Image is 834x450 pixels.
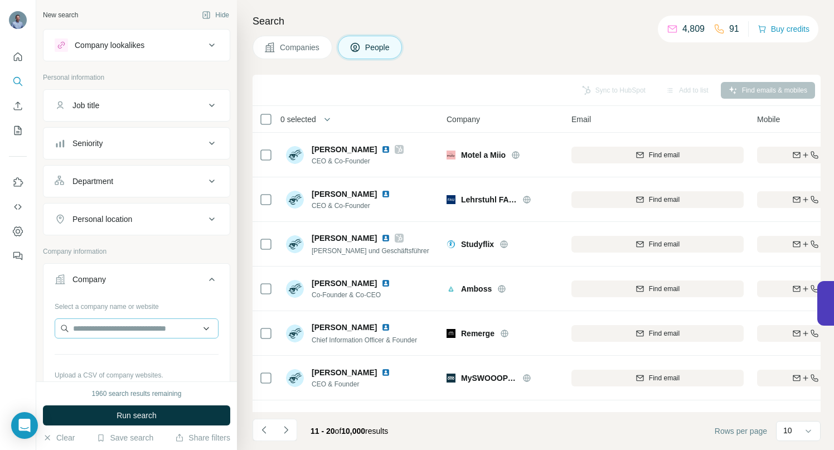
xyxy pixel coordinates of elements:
[461,149,506,161] span: Motel a Miio
[286,325,304,342] img: Avatar
[312,247,429,255] span: [PERSON_NAME] und Geschäftsführer
[571,236,744,253] button: Find email
[75,40,144,51] div: Company lookalikes
[381,323,390,332] img: LinkedIn logo
[447,151,455,159] img: Logo of Motel a Miio
[571,191,744,208] button: Find email
[286,235,304,253] img: Avatar
[649,239,680,249] span: Find email
[43,72,230,83] p: Personal information
[43,168,230,195] button: Department
[9,221,27,241] button: Dashboard
[381,234,390,243] img: LinkedIn logo
[72,176,113,187] div: Department
[9,197,27,217] button: Use Surfe API
[286,146,304,164] img: Avatar
[9,120,27,141] button: My lists
[341,427,365,436] span: 10,000
[43,206,230,233] button: Personal location
[96,432,153,443] button: Save search
[365,42,391,53] span: People
[9,172,27,192] button: Use Surfe on LinkedIn
[649,328,680,338] span: Find email
[682,22,705,36] p: 4,809
[461,372,517,384] span: MySWOOOP GmbH
[312,290,404,300] span: Co-Founder & Co-CEO
[9,246,27,266] button: Feedback
[757,114,780,125] span: Mobile
[9,11,27,29] img: Avatar
[381,145,390,154] img: LinkedIn logo
[55,380,219,390] p: Your list is private and won't be saved or shared.
[715,425,767,437] span: Rows per page
[312,188,377,200] span: [PERSON_NAME]
[9,96,27,116] button: Enrich CSV
[312,201,404,211] span: CEO & Co-Founder
[447,284,455,293] img: Logo of Amboss
[275,419,297,441] button: Navigate to next page
[43,10,78,20] div: New search
[312,367,377,378] span: [PERSON_NAME]
[253,419,275,441] button: Navigate to previous page
[571,114,591,125] span: Email
[43,130,230,157] button: Seniority
[571,370,744,386] button: Find email
[286,191,304,209] img: Avatar
[335,427,342,436] span: of
[447,329,455,338] img: Logo of Remerge
[312,233,377,244] span: [PERSON_NAME]
[175,432,230,443] button: Share filters
[461,283,492,294] span: Amboss
[72,274,106,285] div: Company
[43,32,230,59] button: Company lookalikes
[92,389,182,399] div: 1960 search results remaining
[312,412,377,423] span: [PERSON_NAME]
[280,42,321,53] span: Companies
[72,138,103,149] div: Seniority
[783,425,792,436] p: 10
[447,240,455,249] img: Logo of Studyflix
[312,322,377,333] span: [PERSON_NAME]
[461,239,494,250] span: Studyflix
[194,7,237,23] button: Hide
[312,278,377,289] span: [PERSON_NAME]
[72,100,99,111] div: Job title
[286,369,304,387] img: Avatar
[571,325,744,342] button: Find email
[312,336,417,344] span: Chief Information Officer & Founder
[43,405,230,425] button: Run search
[312,156,404,166] span: CEO & Co-Founder
[649,150,680,160] span: Find email
[55,297,219,312] div: Select a company name or website
[729,22,739,36] p: 91
[43,266,230,297] button: Company
[649,373,680,383] span: Find email
[280,114,316,125] span: 0 selected
[447,195,455,204] img: Logo of Lehrstuhl FAPS
[43,246,230,257] p: Company information
[571,147,744,163] button: Find email
[311,427,388,436] span: results
[381,368,390,377] img: LinkedIn logo
[55,370,219,380] p: Upload a CSV of company websites.
[117,410,157,421] span: Run search
[447,374,455,383] img: Logo of MySWOOOP GmbH
[311,427,335,436] span: 11 - 20
[312,144,377,155] span: [PERSON_NAME]
[381,279,390,288] img: LinkedIn logo
[312,379,404,389] span: CEO & Founder
[571,280,744,297] button: Find email
[72,214,132,225] div: Personal location
[461,328,494,339] span: Remerge
[649,195,680,205] span: Find email
[9,71,27,91] button: Search
[649,284,680,294] span: Find email
[43,432,75,443] button: Clear
[11,412,38,439] div: Open Intercom Messenger
[758,21,809,37] button: Buy credits
[253,13,821,29] h4: Search
[9,47,27,67] button: Quick start
[447,114,480,125] span: Company
[286,280,304,298] img: Avatar
[43,92,230,119] button: Job title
